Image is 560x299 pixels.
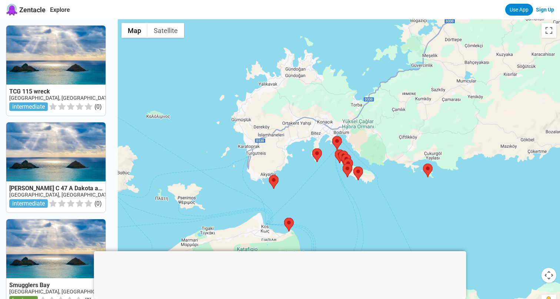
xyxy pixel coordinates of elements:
[50,6,70,13] a: Explore
[541,268,556,283] button: Map camera controls
[94,251,466,297] iframe: Advertisement
[505,4,533,16] a: Use App
[19,6,46,14] span: Zentacle
[6,4,18,16] img: Zentacle logo
[6,4,46,16] a: Zentacle logoZentacle
[147,23,184,38] button: Show satellite imagery
[121,23,147,38] button: Show street map
[541,23,556,38] button: Toggle fullscreen view
[536,7,554,13] a: Sign Up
